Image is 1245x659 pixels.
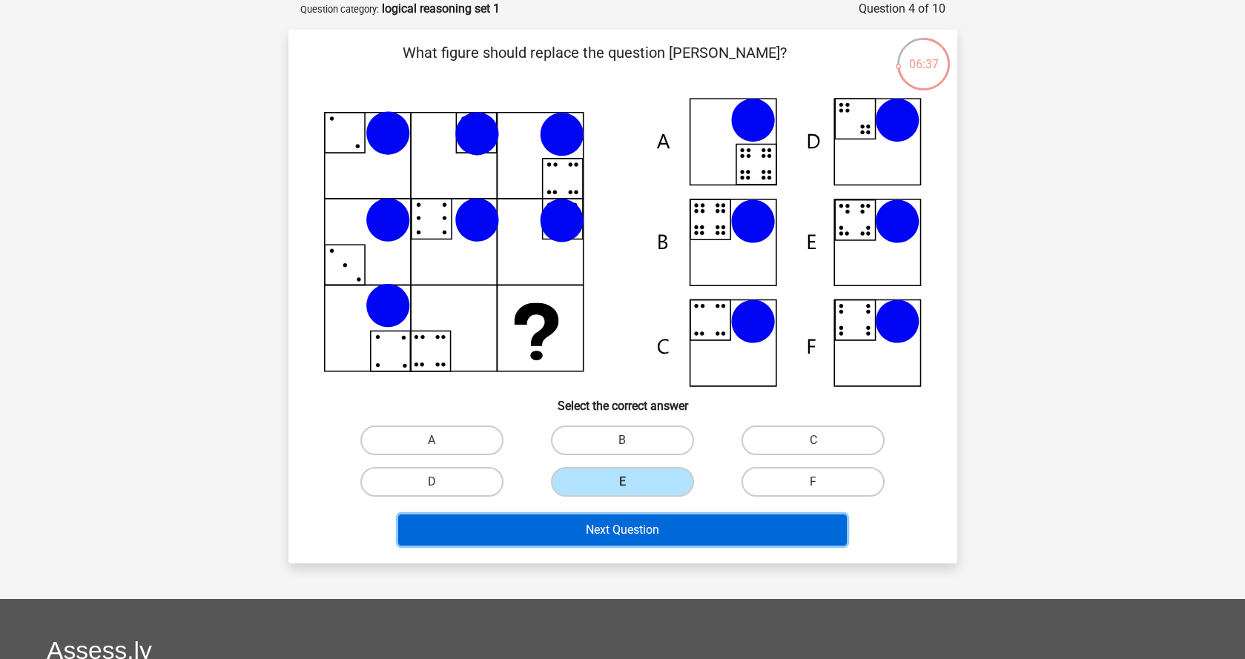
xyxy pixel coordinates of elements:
label: D [360,467,503,497]
div: 06:37 [896,36,951,73]
strong: logical reasoning set 1 [382,1,500,16]
h6: Select the correct answer [312,387,934,413]
button: Next Question [398,514,847,546]
small: Question category: [300,4,379,15]
p: What figure should replace the question [PERSON_NAME]? [312,42,878,86]
label: B [551,425,694,455]
label: A [360,425,503,455]
label: E [551,467,694,497]
label: C [742,425,885,455]
label: F [742,467,885,497]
